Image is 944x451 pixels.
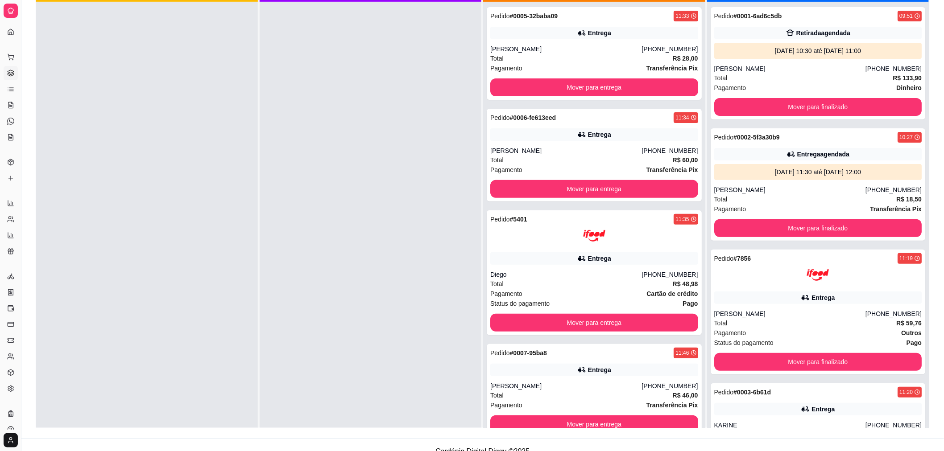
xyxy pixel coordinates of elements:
div: [PHONE_NUMBER] [865,185,922,194]
span: Pedido [490,12,510,20]
span: Status do pagamento [490,299,550,308]
span: Total [714,73,728,83]
div: 10:27 [899,134,913,141]
button: Mover para finalizado [714,98,922,116]
button: Mover para entrega [490,78,698,96]
button: Mover para entrega [490,314,698,332]
span: Total [490,390,504,400]
div: [PHONE_NUMBER] [865,64,922,73]
img: ifood [807,264,829,286]
span: Status do pagamento [714,338,774,348]
div: [PHONE_NUMBER] [642,270,698,279]
div: [PHONE_NUMBER] [642,146,698,155]
span: Pagamento [490,63,522,73]
button: Mover para finalizado [714,353,922,371]
div: 09:51 [899,12,913,20]
span: Pedido [490,349,510,357]
strong: # 0003-6b61d [733,389,771,396]
div: [PERSON_NAME] [714,309,865,318]
div: [PERSON_NAME] [490,45,642,53]
strong: R$ 59,76 [896,320,922,327]
div: 11:20 [899,389,913,396]
div: 11:46 [675,349,689,357]
span: Pagamento [490,400,522,410]
span: Pedido [714,134,734,141]
span: Pedido [490,114,510,121]
span: Pagamento [490,165,522,175]
div: [PERSON_NAME] [490,146,642,155]
div: Entrega [588,365,611,374]
strong: # 0006-fe613eed [510,114,556,121]
strong: Transferência Pix [870,205,922,213]
div: [DATE] 11:30 até [DATE] 12:00 [718,168,919,176]
div: [DATE] 10:30 até [DATE] 11:00 [718,46,919,55]
div: [PHONE_NUMBER] [865,421,922,430]
span: Total [714,194,728,204]
strong: Pago [907,339,922,346]
strong: # 0001-6ad6c5db [733,12,782,20]
div: Retirada agendada [796,29,850,37]
div: KARINE [714,421,865,430]
div: Entrega [812,405,835,414]
div: [PERSON_NAME] [714,64,865,73]
div: Entrega [588,130,611,139]
strong: Cartão de crédito [646,290,698,297]
button: Mover para finalizado [714,219,922,237]
button: Mover para entrega [490,180,698,198]
strong: Transferência Pix [646,166,698,173]
strong: # 5401 [510,216,527,223]
strong: Dinheiro [896,84,922,91]
div: 11:34 [675,114,689,121]
div: [PHONE_NUMBER] [865,309,922,318]
strong: # 7856 [733,255,751,262]
strong: Outros [901,329,922,336]
span: Pagamento [714,328,746,338]
strong: Transferência Pix [646,402,698,409]
strong: Pago [683,300,698,307]
strong: R$ 48,98 [673,280,698,287]
div: Entrega [812,293,835,302]
span: Pedido [714,389,734,396]
div: Entrega [588,29,611,37]
div: [PERSON_NAME] [714,185,865,194]
span: Pedido [714,12,734,20]
div: Entrega [588,254,611,263]
span: Total [714,318,728,328]
span: Total [490,53,504,63]
strong: # 0002-5f3a30b9 [733,134,780,141]
img: ifood [583,225,605,247]
div: Diego [490,270,642,279]
strong: Transferência Pix [646,65,698,72]
strong: R$ 60,00 [673,156,698,164]
div: [PERSON_NAME] [490,381,642,390]
div: 11:35 [675,216,689,223]
span: Pagamento [714,204,746,214]
strong: # 0005-32baba09 [510,12,558,20]
div: [PHONE_NUMBER] [642,45,698,53]
div: [PHONE_NUMBER] [642,381,698,390]
strong: R$ 46,00 [673,392,698,399]
span: Pedido [490,216,510,223]
span: Pagamento [490,289,522,299]
strong: R$ 28,00 [673,55,698,62]
strong: R$ 133,90 [893,74,922,82]
div: 11:33 [675,12,689,20]
strong: R$ 18,50 [896,196,922,203]
strong: # 0007-95ba8 [510,349,547,357]
div: Entrega agendada [797,150,849,159]
span: Total [490,155,504,165]
span: Pagamento [714,83,746,93]
button: Mover para entrega [490,415,698,433]
div: 11:19 [899,255,913,262]
span: Pedido [714,255,734,262]
span: Total [490,279,504,289]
